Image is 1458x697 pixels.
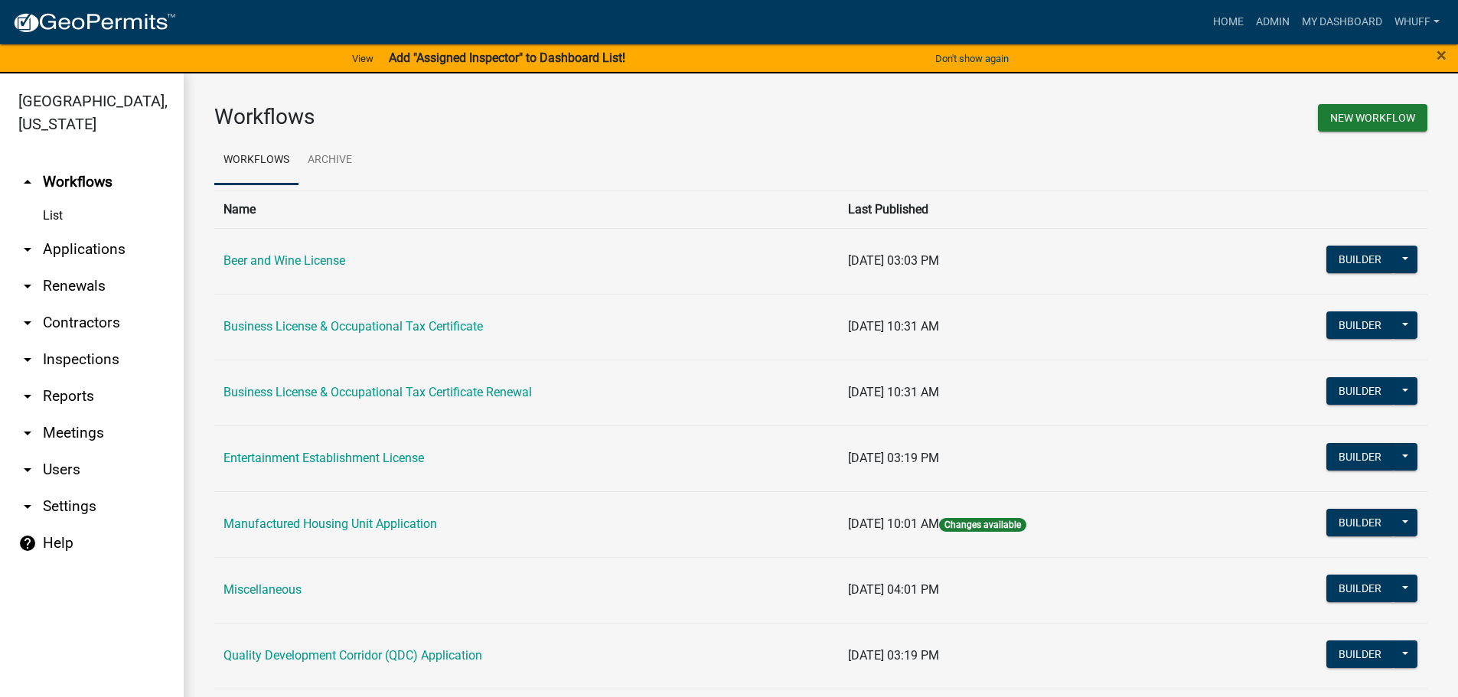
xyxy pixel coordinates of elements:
th: Name [214,191,839,228]
button: Builder [1326,640,1394,668]
button: Don't show again [929,46,1015,71]
button: Builder [1326,311,1394,339]
span: [DATE] 10:31 AM [848,385,939,399]
a: Beer and Wine License [223,253,345,268]
i: arrow_drop_down [18,240,37,259]
i: arrow_drop_down [18,424,37,442]
a: Manufactured Housing Unit Application [223,516,437,531]
span: × [1437,44,1447,66]
a: My Dashboard [1296,8,1388,37]
a: Archive [298,136,361,185]
button: New Workflow [1318,104,1427,132]
a: whuff [1388,8,1446,37]
a: Miscellaneous [223,582,302,597]
a: Admin [1250,8,1296,37]
i: arrow_drop_down [18,314,37,332]
a: Business License & Occupational Tax Certificate [223,319,483,334]
i: arrow_drop_down [18,387,37,405]
button: Builder [1326,575,1394,602]
i: arrow_drop_down [18,350,37,369]
span: [DATE] 03:19 PM [848,648,939,663]
strong: Add "Assigned Inspector" to Dashboard List! [389,50,625,65]
span: [DATE] 03:03 PM [848,253,939,268]
a: Workflows [214,136,298,185]
i: help [18,534,37,552]
button: Builder [1326,509,1394,536]
span: [DATE] 04:01 PM [848,582,939,597]
a: Business License & Occupational Tax Certificate Renewal [223,385,532,399]
a: Entertainment Establishment License [223,451,424,465]
button: Builder [1326,377,1394,405]
h3: Workflows [214,104,810,130]
a: View [346,46,380,71]
span: Changes available [939,518,1026,532]
button: Close [1437,46,1447,64]
th: Last Published [839,191,1215,228]
a: Home [1207,8,1250,37]
i: arrow_drop_down [18,277,37,295]
button: Builder [1326,443,1394,471]
i: arrow_drop_down [18,497,37,516]
span: [DATE] 03:19 PM [848,451,939,465]
i: arrow_drop_up [18,173,37,191]
i: arrow_drop_down [18,461,37,479]
span: [DATE] 10:31 AM [848,319,939,334]
a: Quality Development Corridor (QDC) Application [223,648,482,663]
button: Builder [1326,246,1394,273]
span: [DATE] 10:01 AM [848,516,939,531]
